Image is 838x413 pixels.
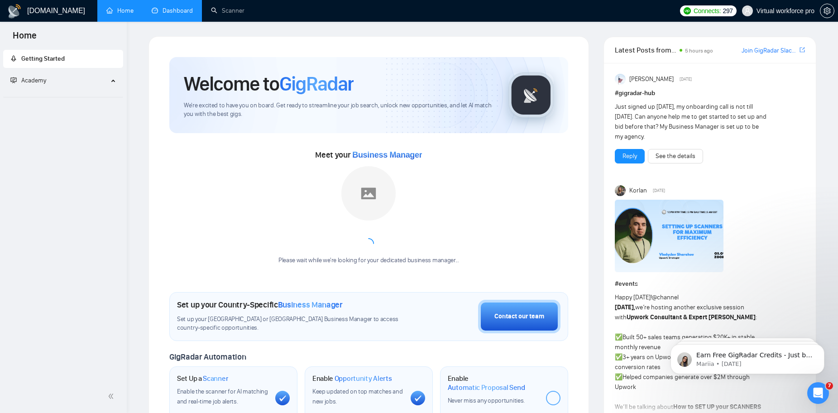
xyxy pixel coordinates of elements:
[680,75,692,83] span: [DATE]
[21,77,46,84] span: Academy
[278,300,343,310] span: Business Manager
[273,256,464,265] div: Please wait while we're looking for your dedicated business manager...
[744,8,751,14] span: user
[203,374,228,383] span: Scanner
[508,72,554,118] img: gigradar-logo.png
[448,397,525,404] span: Never miss any opportunities.
[169,352,246,362] span: GigRadar Automation
[820,7,834,14] span: setting
[615,303,635,311] strong: [DATE],
[615,353,623,361] span: ✅
[448,374,539,392] h1: Enable
[615,102,767,142] div: Just signed up [DATE], my onboarding call is not till [DATE]. Can anyone help me to get started t...
[494,312,544,322] div: Contact our team
[627,313,756,321] strong: Upwork Consultant & Expert [PERSON_NAME]
[648,149,703,163] button: See the details
[615,373,623,381] span: ✅
[184,101,494,119] span: We're excited to have you on board. Get ready to streamline your job search, unlock new opportuni...
[312,388,403,405] span: Keep updated on top matches and new jobs.
[152,7,193,14] a: dashboardDashboard
[341,166,396,221] img: placeholder.png
[629,74,674,84] span: [PERSON_NAME]
[800,46,805,54] a: export
[177,374,228,383] h1: Set Up a
[3,50,123,68] li: Getting Started
[684,7,691,14] img: upwork-logo.png
[615,44,677,56] span: Latest Posts from the GigRadar Community
[177,300,343,310] h1: Set up your Country-Specific
[615,200,723,272] img: F09DP4X9C49-Event%20with%20Vlad%20Sharahov.png
[315,150,422,160] span: Meet your
[108,392,117,401] span: double-left
[615,74,626,85] img: Anisuzzaman Khan
[656,151,695,161] a: See the details
[629,186,647,196] span: Korlan
[723,6,733,16] span: 297
[184,72,354,96] h1: Welcome to
[615,333,623,341] span: ✅
[615,149,645,163] button: Reply
[820,7,834,14] a: setting
[685,48,713,54] span: 5 hours ago
[615,88,805,98] h1: # gigradar-hub
[653,187,665,195] span: [DATE]
[826,382,833,389] span: 7
[820,4,834,18] button: setting
[335,374,392,383] span: Opportunity Alerts
[5,29,44,48] span: Home
[21,55,65,62] span: Getting Started
[106,7,134,14] a: homeHome
[807,382,829,404] iframe: Intercom live chat
[312,374,392,383] h1: Enable
[211,7,244,14] a: searchScanner
[615,279,805,289] h1: # events
[694,6,721,16] span: Connects:
[657,325,838,389] iframe: Intercom notifications message
[478,300,560,333] button: Contact our team
[10,77,46,84] span: Academy
[615,185,626,196] img: Korlan
[177,315,407,332] span: Set up your [GEOGRAPHIC_DATA] or [GEOGRAPHIC_DATA] Business Manager to access country-specific op...
[10,55,17,62] span: rocket
[623,151,637,161] a: Reply
[177,388,268,405] span: Enable the scanner for AI matching and real-time job alerts.
[652,293,679,301] span: @channel
[10,77,17,83] span: fund-projection-screen
[363,238,374,249] span: loading
[3,93,123,99] li: Academy Homepage
[352,150,422,159] span: Business Manager
[279,72,354,96] span: GigRadar
[448,383,525,392] span: Automatic Proposal Send
[800,46,805,53] span: export
[742,46,798,56] a: Join GigRadar Slack Community
[7,4,22,19] img: logo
